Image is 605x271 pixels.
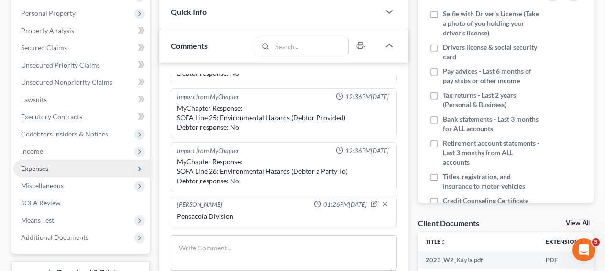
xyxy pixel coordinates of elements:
[21,164,48,172] span: Expenses
[345,92,389,102] span: 12:36PM[DATE]
[443,114,541,134] span: Bank statements - Last 3 months for ALL accounts
[21,147,43,155] span: Income
[171,7,207,16] span: Quick Info
[13,56,150,74] a: Unsecured Priority Claims
[273,38,349,55] input: Search...
[21,26,74,34] span: Property Analysis
[21,78,112,86] span: Unsecured Nonpriority Claims
[13,194,150,212] a: SOFA Review
[13,108,150,125] a: Executory Contracts
[443,67,541,86] span: Pay advices - Last 6 months of pay stubs or other income
[177,92,239,102] div: Import from MyChapter
[21,95,47,103] span: Lawsuits
[21,181,64,190] span: Miscellaneous
[21,9,76,17] span: Personal Property
[443,43,541,62] span: Drivers license & social security card
[418,218,479,228] div: Client Documents
[443,9,541,38] span: Selfie with Driver's License (Take a photo of you holding your driver's license)
[21,130,108,138] span: Codebtors Insiders & Notices
[21,61,100,69] span: Unsecured Priority Claims
[546,238,584,245] a: Extensionunfold_more
[13,91,150,108] a: Lawsuits
[13,39,150,56] a: Secured Claims
[171,41,208,50] span: Comments
[443,138,541,167] span: Retirement account statements - Last 3 months from ALL accounts
[21,233,88,241] span: Additional Documents
[21,44,67,52] span: Secured Claims
[566,220,590,226] a: View All
[443,196,528,205] span: Credit Counseling Certificate
[177,147,239,156] div: Import from MyChapter
[21,113,82,121] span: Executory Contracts
[592,238,600,246] span: 5
[177,103,391,132] div: MyChapter Response: SOFA Line 25: Environmental Hazards (Debtor Provided) Debtor response: No
[443,90,541,110] span: Tax returns - Last 2 years (Personal & Business)
[21,199,61,207] span: SOFA Review
[418,251,538,269] td: 2023_W2_Kayla.pdf
[443,172,541,191] span: Titles, registration, and insurance to motor vehicles
[13,74,150,91] a: Unsecured Nonpriority Claims
[177,157,391,186] div: MyChapter Response: SOFA Line 26: Environmental Hazards (Debtor a Party To) Debtor response: No
[177,200,222,210] div: [PERSON_NAME]
[323,200,367,209] span: 01:26PM[DATE]
[538,251,592,269] td: PDF
[177,212,391,221] div: Pensacola Division
[21,216,54,224] span: Means Test
[440,239,446,245] i: unfold_more
[426,238,446,245] a: Titleunfold_more
[13,22,150,39] a: Property Analysis
[572,238,595,261] iframe: Intercom live chat
[345,147,389,156] span: 12:36PM[DATE]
